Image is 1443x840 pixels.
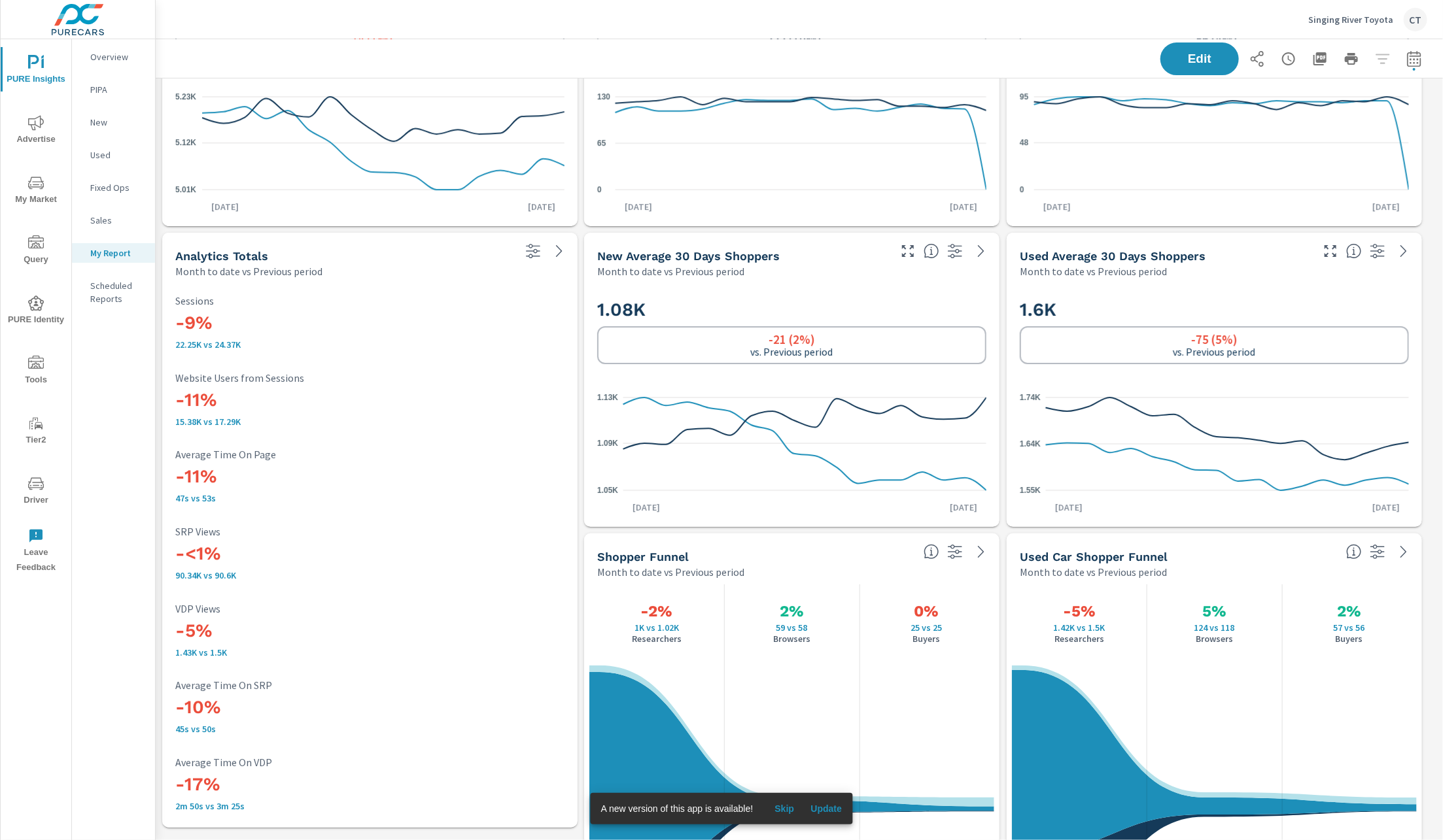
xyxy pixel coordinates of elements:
a: See more details in report [1393,541,1414,562]
p: Average Time On VDP [175,756,565,768]
span: PURE Identity [5,295,67,328]
span: Driver [5,476,67,508]
p: [DATE] [941,501,986,514]
p: Overview [90,50,145,63]
p: 90,339 vs 90,601 [175,570,565,580]
h6: -75 (5%) [1191,333,1238,346]
div: Scheduled Reports [72,276,155,309]
div: CT [1404,8,1427,31]
p: 1,429 vs 1,498 [175,647,565,658]
p: [DATE] [1363,501,1409,514]
p: My Report [90,246,145,260]
p: Average Time On Page [175,448,565,460]
p: VDP Views [175,603,565,614]
h2: 1.08K [597,298,986,321]
text: 5.01K [175,184,196,193]
h6: -21 (2%) [769,333,815,346]
p: Sessions [175,295,565,307]
h3: -5% [175,620,565,642]
a: See more details in report [971,241,992,261]
p: 15,378 vs 17,285 [175,416,565,427]
text: 48 [1020,138,1029,147]
a: See more details in report [1393,241,1414,261]
text: 1.74K [1020,392,1041,401]
text: 1.64K [1020,439,1041,448]
h3: -11% [175,465,565,488]
button: Print Report [1338,46,1365,72]
div: nav menu [1,39,71,580]
a: See more details in report [971,541,992,562]
span: Know where every customer is during their purchase journey. View customer activity from first cli... [924,544,939,560]
a: See more details in report [549,241,570,261]
p: [DATE] [941,200,986,213]
h5: Used Average 30 Days Shoppers [1020,249,1206,263]
p: PIPA [90,83,145,96]
div: PIPA [72,80,155,99]
div: Used [72,145,155,165]
text: 65 [597,138,606,147]
p: Singing River Toyota [1308,14,1393,25]
h5: Analytics Totals [175,249,268,263]
h3: -10% [175,696,565,718]
text: 1.09K [597,439,618,448]
p: Month to date vs Previous period [597,263,744,279]
button: Skip [763,798,805,819]
text: 130 [597,92,610,101]
span: Advertise [5,115,67,147]
h5: New Average 30 Days Shoppers [597,249,780,263]
text: 1.05K [597,485,618,494]
h3: -17% [175,773,565,796]
p: Month to date vs Previous period [175,263,322,279]
button: Edit [1160,42,1239,75]
span: PURE Insights [5,55,67,87]
p: [DATE] [1363,200,1409,213]
text: 5.12K [175,138,196,147]
span: Update [810,803,842,815]
p: Month to date vs Previous period [1020,564,1167,580]
h3: -9% [175,312,565,334]
p: 2m 50s vs 3m 25s [175,801,565,811]
h2: 1.6K [1020,298,1409,321]
span: My Market [5,175,67,207]
div: Fixed Ops [72,178,155,197]
span: Know where every customer is during their purchase journey. View customer activity from first cli... [1346,544,1362,560]
h3: -11% [175,389,565,411]
button: "Export Report to PDF" [1307,46,1333,72]
p: [DATE] [616,200,661,213]
h3: -<1% [175,543,565,565]
p: 47s vs 53s [175,493,565,503]
span: Edit [1174,53,1226,65]
p: [DATE] [623,501,669,514]
p: New [90,116,145,129]
p: [DATE] [1034,200,1080,213]
button: Share Report [1244,46,1270,72]
button: Update [805,798,847,819]
span: Tools [5,356,67,388]
div: Sales [72,210,155,230]
button: Select Date Range [1401,46,1427,72]
p: Website Users from Sessions [175,372,565,384]
p: vs. Previous period [751,346,833,358]
span: Query [5,235,67,267]
p: Month to date vs Previous period [597,564,744,580]
text: 1.55K [1020,485,1041,494]
span: A new version of this app is available! [601,803,754,814]
span: A rolling 30 day total of daily Shoppers on the dealership website, averaged over the selected da... [924,243,939,259]
span: Skip [769,803,800,815]
p: vs. Previous period [1174,346,1256,358]
p: 22,254 vs 24,368 [175,339,565,350]
text: 0 [597,184,602,193]
p: Average Time On SRP [175,679,565,691]
p: 45s vs 50s [175,724,565,734]
button: Make Fullscreen [897,241,918,261]
text: 95 [1020,92,1029,101]
span: Tier2 [5,416,67,448]
text: 1.13K [597,392,618,401]
p: [DATE] [1046,501,1092,514]
div: Overview [72,47,155,67]
p: Sales [90,214,145,227]
p: SRP Views [175,526,565,537]
div: My Report [72,243,155,263]
span: Leave Feedback [5,528,67,575]
p: Used [90,148,145,161]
